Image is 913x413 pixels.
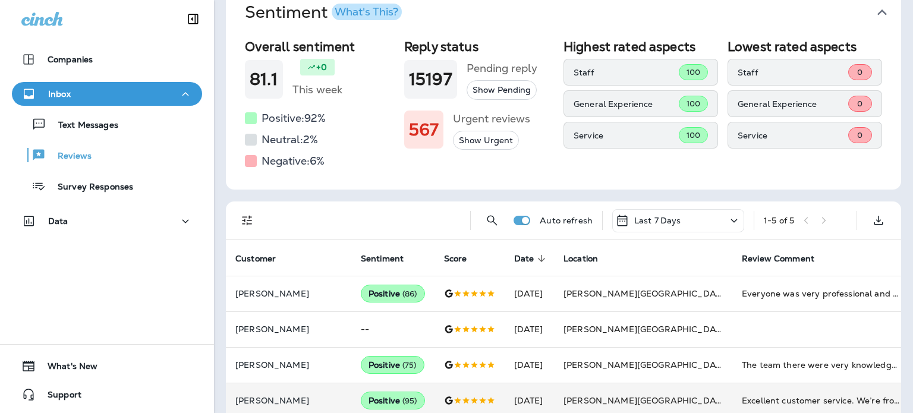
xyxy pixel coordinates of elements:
p: Reviews [46,151,92,162]
td: -- [351,311,435,347]
span: 100 [687,130,700,140]
span: Sentiment [361,254,404,264]
span: ( 86 ) [402,289,417,299]
span: ( 95 ) [402,396,417,406]
h5: This week [292,80,342,99]
h2: Reply status [404,39,554,54]
span: Score [444,254,467,264]
h5: Neutral: 2 % [262,130,318,149]
span: Location [563,253,613,264]
span: Location [563,254,598,264]
div: Positive [361,285,425,302]
span: [PERSON_NAME][GEOGRAPHIC_DATA] [563,288,729,299]
span: 0 [857,99,862,109]
span: Customer [235,253,291,264]
h1: 15197 [409,70,452,89]
p: +0 [316,61,327,73]
p: Survey Responses [46,182,133,193]
span: What's New [36,361,97,376]
div: Excellent customer service. We’re from out of town and just popped in on a Friday at 3:00pm with ... [742,395,901,406]
h2: Lowest rated aspects [728,39,882,54]
p: Data [48,216,68,226]
p: Staff [574,68,679,77]
span: [PERSON_NAME][GEOGRAPHIC_DATA] [563,360,729,370]
p: Last 7 Days [634,216,681,225]
p: [PERSON_NAME] [235,396,342,405]
button: Companies [12,48,202,71]
p: Service [738,131,848,140]
button: Text Messages [12,112,202,137]
div: Everyone was very professional and helpful, been going there for years now, for tires general ser... [742,288,901,299]
h1: 567 [409,120,439,140]
h1: 81.1 [250,70,278,89]
p: Auto refresh [540,216,593,225]
p: Staff [738,68,848,77]
span: 100 [687,67,700,77]
p: Inbox [48,89,71,99]
div: 1 - 5 of 5 [764,216,794,225]
div: The team there were very knowledgeable and friendly. [742,359,901,371]
span: 100 [687,99,700,109]
div: Positive [361,392,425,409]
p: Text Messages [46,120,118,131]
span: Customer [235,254,276,264]
button: Survey Responses [12,174,202,198]
span: Review Comment [742,254,814,264]
span: 0 [857,67,862,77]
p: [PERSON_NAME] [235,360,342,370]
button: What's New [12,354,202,378]
span: [PERSON_NAME][GEOGRAPHIC_DATA] [563,395,729,406]
h2: Highest rated aspects [563,39,718,54]
button: What's This? [332,4,402,20]
p: Companies [48,55,93,64]
span: Date [514,254,534,264]
h2: Overall sentiment [245,39,395,54]
button: Filters [235,209,259,232]
td: [DATE] [505,347,555,383]
h5: Urgent reviews [453,109,530,128]
td: [DATE] [505,276,555,311]
button: Search Reviews [480,209,504,232]
p: General Experience [574,99,679,109]
p: General Experience [738,99,848,109]
span: 0 [857,130,862,140]
div: Positive [361,356,424,374]
button: Reviews [12,143,202,168]
td: [DATE] [505,311,555,347]
span: Review Comment [742,253,830,264]
p: [PERSON_NAME] [235,289,342,298]
button: Show Pending [467,80,537,100]
button: Data [12,209,202,233]
span: Date [514,253,550,264]
p: [PERSON_NAME] [235,324,342,334]
button: Export as CSV [867,209,890,232]
h5: Pending reply [467,59,537,78]
h1: Sentiment [245,2,402,23]
button: Collapse Sidebar [177,7,210,31]
div: What's This? [335,7,398,17]
button: Show Urgent [453,131,519,150]
p: Service [574,131,679,140]
h5: Positive: 92 % [262,109,326,128]
span: Sentiment [361,253,419,264]
h5: Negative: 6 % [262,152,325,171]
button: Inbox [12,82,202,106]
span: Support [36,390,81,404]
span: [PERSON_NAME][GEOGRAPHIC_DATA] [563,324,729,335]
span: ( 75 ) [402,360,417,370]
div: SentimentWhat's This? [226,34,901,190]
button: Support [12,383,202,406]
span: Score [444,253,483,264]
